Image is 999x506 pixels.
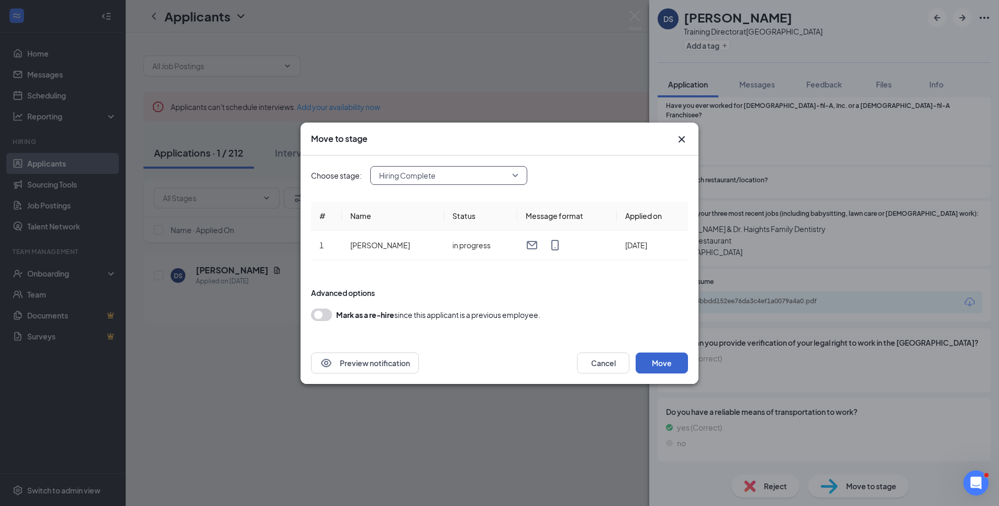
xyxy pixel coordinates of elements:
[549,239,561,251] svg: MobileSms
[444,230,517,260] td: in progress
[311,353,419,373] button: EyePreview notification
[526,239,538,251] svg: Email
[342,202,444,230] th: Name
[675,133,688,146] button: Close
[336,309,540,321] div: since this applicant is a previous employee.
[617,202,688,230] th: Applied on
[636,353,688,373] button: Move
[379,168,436,183] span: Hiring Complete
[577,353,629,373] button: Cancel
[517,202,617,230] th: Message format
[963,470,989,496] iframe: Intercom live chat
[311,133,368,145] h3: Move to stage
[336,310,394,320] b: Mark as a re-hire
[311,288,688,298] div: Advanced options
[444,202,517,230] th: Status
[675,133,688,146] svg: Cross
[617,230,688,260] td: [DATE]
[320,357,332,369] svg: Eye
[311,170,362,181] span: Choose stage:
[342,230,444,260] td: [PERSON_NAME]
[319,240,324,250] span: 1
[311,202,342,230] th: #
